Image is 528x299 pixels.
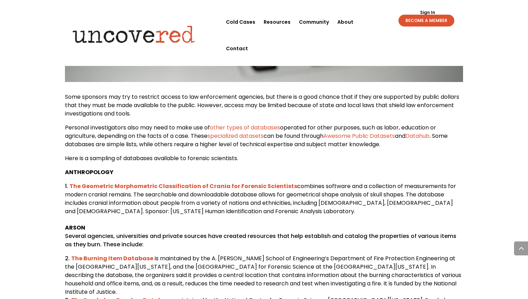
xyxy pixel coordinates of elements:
[65,168,113,176] b: ANTHROPOLOGY
[337,9,353,35] a: About
[65,224,463,254] p: Several agencies, universities and private sources have created resources that help establish and...
[416,10,439,15] a: Sign In
[323,132,395,140] a: Awesome Public Datasets
[71,254,155,262] a: The Burning Item Database
[264,9,291,35] a: Resources
[65,93,459,118] span: Some sponsors may try to restrict access to law enforcement agencies, but there is a good chance ...
[67,21,201,48] img: Uncovered logo
[71,254,153,262] b: The Burning Item Database
[65,124,436,140] span: Personal investigators also may need to make use of operated for other purposes, such as labor, e...
[69,182,297,190] a: The Geometric Morphometric Classification of Crania for Forensic Scientists
[395,132,405,140] span: and
[65,224,85,232] b: ARSON
[226,9,255,35] a: Cold Cases
[299,9,329,35] a: Community
[398,15,454,27] a: BECOME A MEMBER
[210,124,280,132] a: other types of databases
[65,132,448,148] span: . Some databases are simple lists, while others require a higher level of technical expertise and...
[405,132,430,140] a: Datahub
[65,182,456,215] span: combines software and a collection of measurements for modern cranial remains. The searchable and...
[207,132,264,140] a: specialized datasets
[226,35,248,62] a: Contact
[65,254,461,296] span: is maintained by the A. [PERSON_NAME] School of Engineering’s Department of Fire Protection Engin...
[65,154,238,162] span: Here is a sampling of databases available to forensic scientists.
